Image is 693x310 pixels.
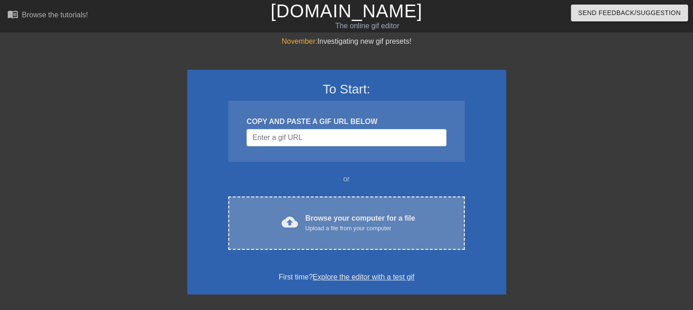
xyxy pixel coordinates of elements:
button: Send Feedback/Suggestion [571,5,688,21]
span: Send Feedback/Suggestion [578,7,681,19]
div: The online gif editor [236,21,499,31]
input: Username [246,129,446,146]
div: Upload a file from your computer [305,224,415,233]
div: Browse the tutorials! [22,11,88,19]
a: [DOMAIN_NAME] [271,1,422,21]
div: First time? [199,272,494,283]
a: Explore the editor with a test gif [313,273,414,281]
div: or [211,174,483,185]
div: COPY AND PASTE A GIF URL BELOW [246,116,446,127]
div: Investigating new gif presets! [187,36,506,47]
a: Browse the tutorials! [7,9,88,23]
span: menu_book [7,9,18,20]
div: Browse your computer for a file [305,213,415,233]
span: cloud_upload [282,214,298,230]
span: November: [282,37,317,45]
h3: To Start: [199,82,494,97]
